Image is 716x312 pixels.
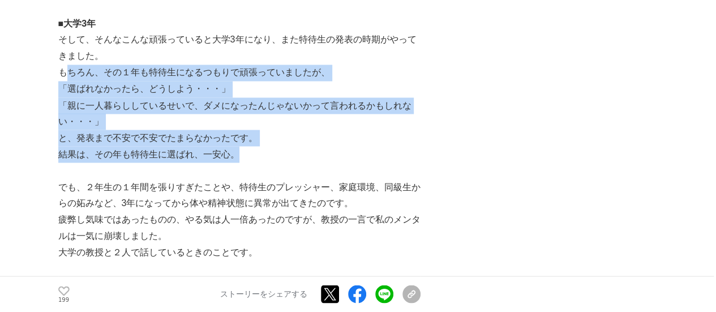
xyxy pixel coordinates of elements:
p: 「親に一人暮らししているせいで、ダメになったんじゃないかって言われるかもしれない・・・」 [58,97,421,130]
strong: ■大学3年 [58,19,96,28]
p: もちろん、その１年も特待生になるつもりで頑張っていましたが、 [58,65,421,81]
p: 199 [58,297,70,302]
p: 疲弊し気味ではあったものの、やる気は人一倍あったのですが、教授の一言で私のメンタルは一気に崩壊しました。 [58,211,421,244]
p: そして、そんなこんな頑張っていると大学3年になり、また特待生の発表の時期がやってきました。 [58,32,421,65]
p: と、発表まで不安で不安でたまらなかったです。 [58,130,421,146]
p: 結果は、その年も特待生に選ばれ、一安心。 [58,146,421,163]
p: でも、２年生の１年間を張りすぎたことや、特待生のプレッシャー、家庭環境、同級生からの妬みなど、3年になってから体や精神状態に異常が出てきたのです。 [58,179,421,212]
p: 「選ばれなかったら、どうしよう・・・」 [58,81,421,97]
p: 大学の教授と２人で話しているときのことです。 [58,244,421,260]
p: ストーリーをシェアする [220,289,307,300]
